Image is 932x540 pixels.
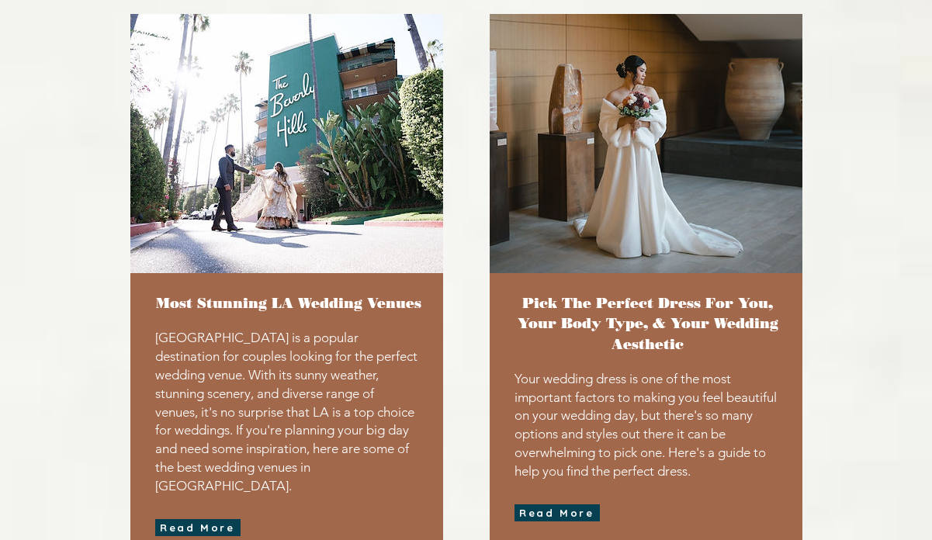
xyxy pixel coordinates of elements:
[519,507,594,519] span: Read More
[156,295,421,312] a: Most Stunning LA Wedding Venues
[155,330,417,493] span: [GEOGRAPHIC_DATA] is a popular destination for couples looking for the perfect wedding venue. Wit...
[160,521,234,534] span: Read More
[518,294,778,352] a: Pick The Perfect Dress For You, Your Body Type, & Your Wedding Aesthetic
[130,14,443,273] img: Indian bride and groom outside Beverly Hills Hotel
[155,519,241,536] a: Read More
[490,14,802,273] img: faye+jose_0009_edited.jpg
[515,504,600,521] a: Read More
[515,371,777,479] span: Your wedding dress is one of the most important factors to making you feel beautiful on your wedd...
[518,295,778,352] span: Pick The Perfect Dress For You, Your Body Type, & Your Wedding Aesthetic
